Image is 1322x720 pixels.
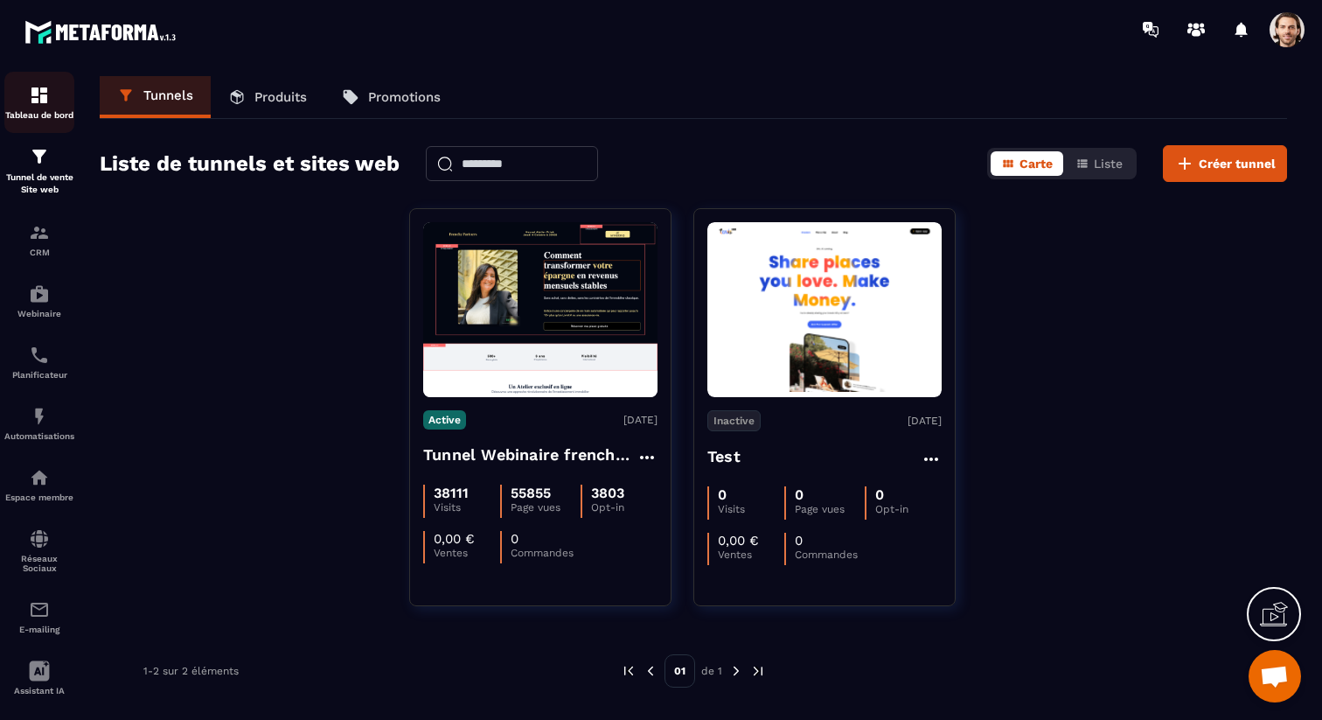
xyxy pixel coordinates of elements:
button: Liste [1065,151,1133,176]
div: Ouvrir le chat [1249,650,1301,703]
p: Ventes [434,547,500,559]
a: formationformationTunnel de vente Site web [4,133,74,209]
h2: Liste de tunnels et sites web [100,146,400,181]
a: Promotions [324,76,458,118]
p: 55855 [511,485,551,501]
p: Tunnel de vente Site web [4,171,74,196]
img: scheduler [29,345,50,366]
p: Opt-in [591,501,658,514]
p: Ventes [718,549,784,561]
span: Carte [1019,157,1053,171]
img: formation [29,222,50,243]
a: formationformationTableau de bord [4,72,74,133]
p: Visits [434,501,500,514]
p: 0 [718,486,727,503]
p: Produits [254,89,307,105]
a: Produits [211,76,324,118]
img: next [750,663,766,679]
span: Créer tunnel [1199,155,1276,172]
p: Page vues [795,503,864,515]
p: 01 [664,654,695,688]
p: 0 [511,531,518,547]
a: emailemailE-mailing [4,586,74,647]
button: Carte [991,151,1063,176]
img: automations [29,406,50,427]
a: formationformationCRM [4,209,74,270]
img: next [728,663,744,679]
p: Active [423,410,466,430]
p: Commandes [795,549,861,561]
img: automations [29,283,50,304]
img: email [29,599,50,620]
img: logo [24,16,182,48]
a: social-networksocial-networkRéseaux Sociaux [4,515,74,586]
p: Assistant IA [4,686,74,696]
p: E-mailing [4,625,74,634]
p: Planificateur [4,370,74,380]
img: formation [29,85,50,106]
p: Automatisations [4,431,74,441]
a: automationsautomationsEspace membre [4,454,74,515]
button: Créer tunnel [1163,145,1287,182]
img: social-network [29,528,50,549]
img: prev [621,663,637,679]
a: automationsautomationsAutomatisations [4,393,74,454]
p: Tunnels [143,87,193,103]
a: Assistant IA [4,647,74,709]
p: Commandes [511,547,577,559]
h4: Test [707,444,741,469]
p: Espace membre [4,493,74,502]
p: 0 [875,486,884,503]
p: [DATE] [908,415,942,427]
p: 1-2 sur 2 éléments [143,665,239,677]
img: automations [29,467,50,488]
p: Visits [718,503,784,515]
p: Inactive [707,410,761,431]
h4: Tunnel Webinaire frenchy partners [423,443,637,467]
a: schedulerschedulerPlanificateur [4,332,74,393]
p: Webinaire [4,309,74,318]
p: 0 [795,486,804,503]
p: de 1 [701,664,722,678]
a: automationsautomationsWebinaire [4,270,74,332]
img: image [707,227,942,393]
a: Tunnels [100,76,211,118]
p: 0 [795,533,803,549]
p: 0,00 € [718,533,759,549]
p: [DATE] [623,414,658,426]
p: Page vues [511,501,580,514]
p: 0,00 € [434,531,475,547]
p: Promotions [368,89,441,105]
img: formation [29,146,50,167]
p: CRM [4,248,74,257]
p: Tableau de bord [4,110,74,120]
img: image [423,222,658,397]
p: 3803 [591,485,624,501]
p: 38111 [434,485,469,501]
p: Opt-in [875,503,942,515]
span: Liste [1094,157,1123,171]
p: Réseaux Sociaux [4,554,74,573]
img: prev [643,663,658,679]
